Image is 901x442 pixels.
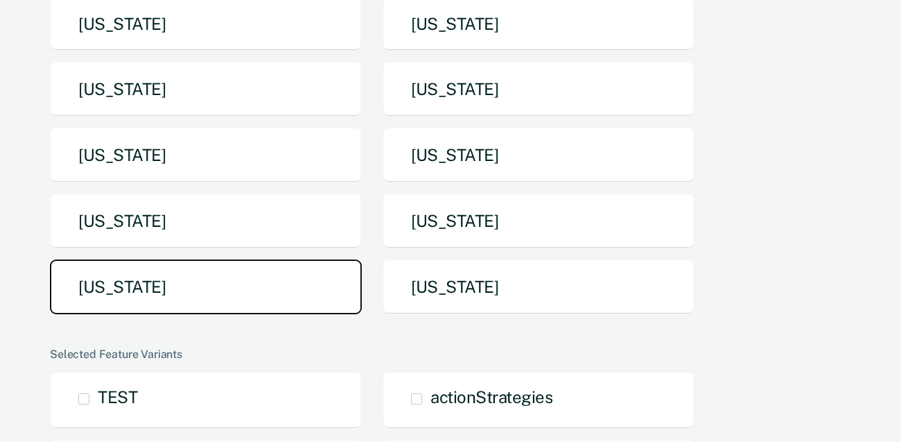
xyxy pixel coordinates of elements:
div: Selected Feature Variants [50,348,846,361]
button: [US_STATE] [50,128,362,182]
button: [US_STATE] [50,260,362,314]
button: [US_STATE] [383,194,694,248]
span: TEST [98,387,137,407]
button: [US_STATE] [50,194,362,248]
button: [US_STATE] [383,62,694,117]
span: actionStrategies [430,387,552,407]
button: [US_STATE] [383,128,694,182]
button: [US_STATE] [383,260,694,314]
button: [US_STATE] [50,62,362,117]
